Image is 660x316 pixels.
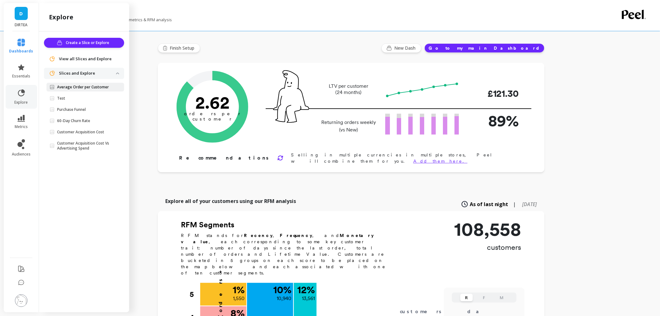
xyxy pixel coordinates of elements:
[12,152,31,157] span: audiences
[57,107,86,112] p: Purchase Funnel
[469,109,519,132] p: 89%
[49,70,55,77] img: navigation item icon
[59,70,116,77] p: Slices and Explore
[460,294,473,301] button: R
[233,295,245,302] p: 1,550
[513,200,516,208] span: |
[454,242,522,252] p: customers
[15,124,28,129] span: metrics
[195,92,230,113] text: 2.62
[15,100,28,105] span: explore
[273,285,291,295] p: 10 %
[9,49,33,54] span: dashboards
[413,159,468,164] a: Add them here.
[319,119,378,134] p: Returning orders weekly (vs New)
[10,22,33,27] p: DIRTEA
[181,232,393,276] p: RFM stands for , , and , each corresponding to some key customer trait: number of days since the ...
[184,111,241,117] tspan: orders per
[57,130,104,135] p: Customer Acquisition Cost
[469,86,519,101] p: £121.30
[116,72,119,74] img: down caret icon
[478,294,490,301] button: F
[49,56,55,62] img: navigation item icon
[170,45,196,51] span: Finish Setup
[319,83,378,96] p: LTV per customer (24 months)
[273,70,309,123] img: pal seatted on line
[57,141,116,151] p: Customer Acquisition Cost Vs Advertising Spend
[302,295,315,302] p: 13,561
[522,201,537,208] span: [DATE]
[20,10,23,17] span: D
[291,152,525,164] p: Selling in multiple currencies in multiple stores, Peel will combine them for you.
[400,308,451,315] div: customers
[15,294,27,307] img: profile picture
[49,13,73,22] h2: explore
[394,45,417,51] span: New Dash
[66,40,111,46] span: Create a Slice or Explore
[179,154,270,162] p: Recommendations
[57,118,90,123] p: 60-Day Churn Rate
[470,200,508,208] span: As of last night
[12,74,30,79] span: essentials
[280,233,312,238] b: Frequency
[468,308,493,315] div: days
[233,285,245,295] p: 1 %
[277,295,291,302] p: 10,940
[454,220,522,239] p: 108,558
[165,197,296,205] p: Explore all of your customers using our RFM analysis
[158,43,200,53] button: Finish Setup
[190,283,200,306] div: 5
[193,116,232,122] tspan: customer
[495,294,508,301] button: M
[44,38,124,48] button: Create a Slice or Explore
[181,220,393,230] h2: RFM Segments
[57,96,65,101] p: Test
[425,43,545,53] button: Go to my main Dashboard
[57,85,109,90] p: Average Order per Customer
[297,285,315,295] p: 12 %
[381,43,421,53] button: New Dash
[59,56,112,62] span: View all Slices and Explore
[244,233,273,238] b: Recency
